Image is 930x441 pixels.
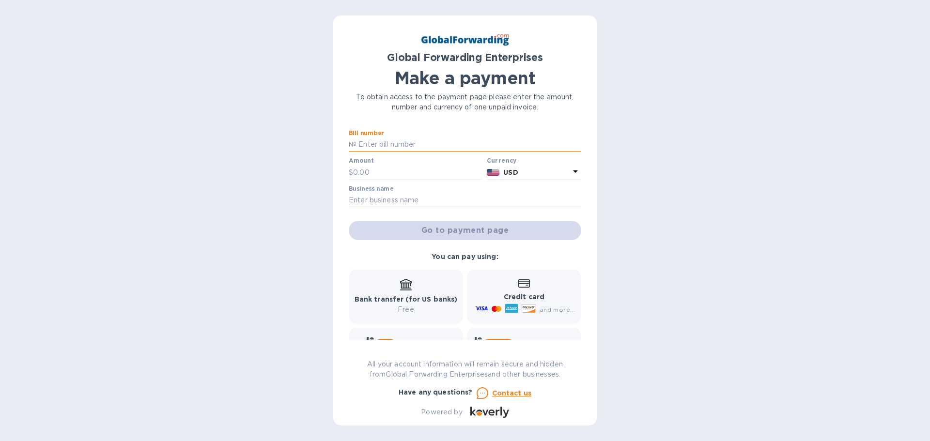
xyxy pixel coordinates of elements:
b: Global Forwarding Enterprises [387,51,543,63]
p: Free [355,304,458,315]
input: Enter bill number [356,137,581,152]
h1: Make a payment [349,68,581,88]
b: USD [503,168,518,176]
label: Business name [349,186,393,192]
p: $ [349,167,353,178]
label: Amount [349,158,373,164]
span: and more... [540,306,575,313]
u: Contact us [492,389,532,397]
p: All your account information will remain secure and hidden from Global Forwarding Enterprises and... [349,359,581,380]
b: Currency [487,157,517,164]
img: USD [487,169,500,176]
input: 0.00 [353,165,483,180]
b: Have any questions? [399,388,473,396]
b: Bank transfer (for US banks) [355,295,458,303]
p: № [349,139,356,150]
b: Credit card [504,293,544,301]
label: Bill number [349,130,384,136]
p: To obtain access to the payment page please enter the amount, number and currency of one unpaid i... [349,92,581,112]
p: Powered by [421,407,462,417]
input: Enter business name [349,193,581,208]
b: You can pay using: [432,253,498,260]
